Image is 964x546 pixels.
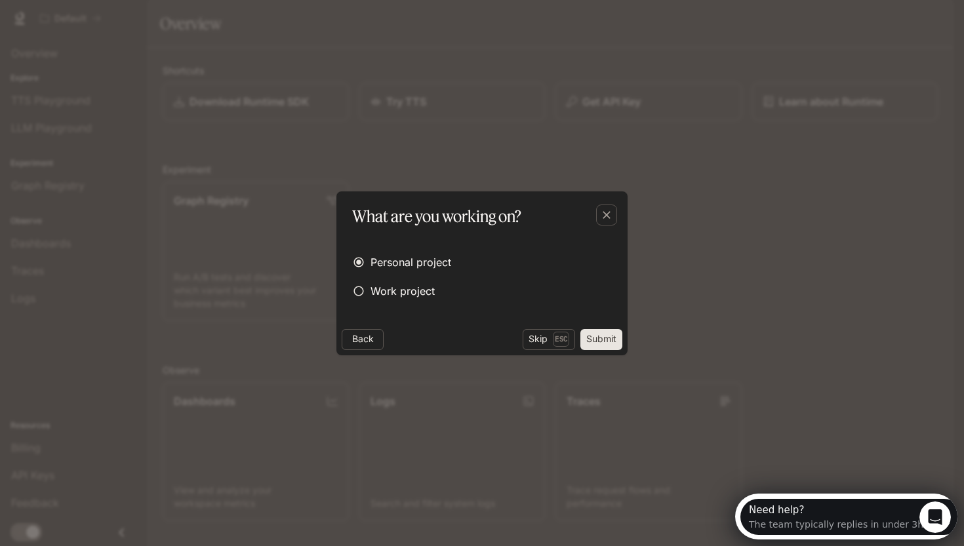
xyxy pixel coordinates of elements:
[371,283,435,299] span: Work project
[352,205,521,228] p: What are you working on?
[919,501,951,533] iframe: Intercom live chat
[580,329,622,350] button: Submit
[735,494,957,539] iframe: Intercom live chat discovery launcher
[371,254,451,270] span: Personal project
[5,5,227,41] div: Open Intercom Messenger
[553,332,569,346] p: Esc
[523,329,575,350] button: SkipEsc
[342,329,384,350] button: Back
[14,22,188,35] div: The team typically replies in under 3h
[14,11,188,22] div: Need help?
